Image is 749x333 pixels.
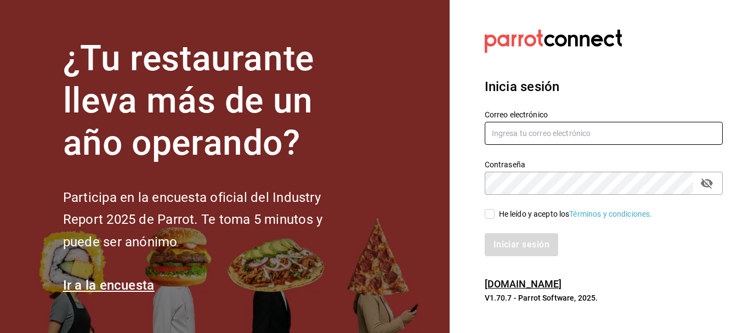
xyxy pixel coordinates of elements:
label: Correo electrónico [485,111,723,118]
input: Ingresa tu correo electrónico [485,122,723,145]
a: [DOMAIN_NAME] [485,278,562,290]
h3: Inicia sesión [485,77,723,97]
p: V1.70.7 - Parrot Software, 2025. [485,292,723,303]
h2: Participa en la encuesta oficial del Industry Report 2025 de Parrot. Te toma 5 minutos y puede se... [63,187,359,253]
button: passwordField [697,174,716,193]
h1: ¿Tu restaurante lleva más de un año operando? [63,38,359,164]
a: Ir a la encuesta [63,278,155,293]
div: He leído y acepto los [499,208,652,220]
a: Términos y condiciones. [569,210,652,218]
label: Contraseña [485,161,723,168]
